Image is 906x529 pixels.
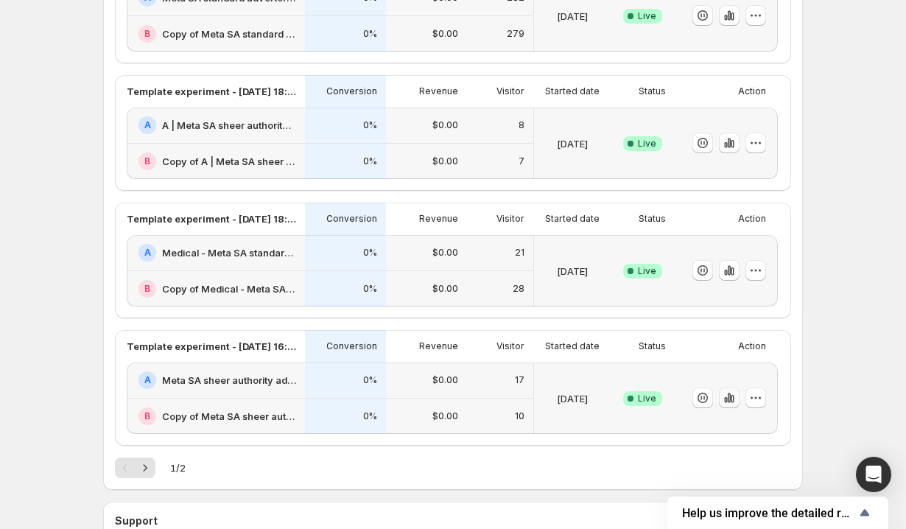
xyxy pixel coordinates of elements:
[638,138,656,150] span: Live
[856,457,891,492] div: Open Intercom Messenger
[162,118,296,133] h2: A | Meta SA sheer authority advertorial
[545,85,600,97] p: Started date
[519,155,524,167] p: 7
[496,213,524,225] p: Visitor
[639,85,666,97] p: Status
[432,283,458,295] p: $0.00
[144,410,150,422] h2: B
[738,213,766,225] p: Action
[419,340,458,352] p: Revenue
[170,460,186,475] span: 1 / 2
[639,340,666,352] p: Status
[557,136,588,151] p: [DATE]
[162,154,296,169] h2: Copy of A | Meta SA sheer authority advertorial
[363,28,377,40] p: 0%
[363,283,377,295] p: 0%
[115,514,158,528] h3: Support
[432,28,458,40] p: $0.00
[496,340,524,352] p: Visitor
[432,247,458,259] p: $0.00
[419,85,458,97] p: Revenue
[144,119,151,131] h2: A
[507,28,524,40] p: 279
[162,373,296,388] h2: Meta SA sheer authority advertorial iteration #1
[432,119,458,131] p: $0.00
[515,374,524,386] p: 17
[326,85,377,97] p: Conversion
[557,391,588,406] p: [DATE]
[419,213,458,225] p: Revenue
[115,458,155,478] nav: Pagination
[135,458,155,478] button: Next
[162,245,296,260] h2: Medical - Meta SA standard advertorial
[545,213,600,225] p: Started date
[363,119,377,131] p: 0%
[144,374,151,386] h2: A
[363,155,377,167] p: 0%
[363,247,377,259] p: 0%
[515,247,524,259] p: 21
[638,393,656,404] span: Live
[557,9,588,24] p: [DATE]
[519,119,524,131] p: 8
[162,27,296,41] h2: Copy of Meta SA standard advertorial
[432,155,458,167] p: $0.00
[144,247,151,259] h2: A
[432,374,458,386] p: $0.00
[326,340,377,352] p: Conversion
[144,28,150,40] h2: B
[363,410,377,422] p: 0%
[162,281,296,296] h2: Copy of Medical - Meta SA standard advertorial
[496,85,524,97] p: Visitor
[127,84,296,99] p: Template experiment - [DATE] 18:23:58
[363,374,377,386] p: 0%
[545,340,600,352] p: Started date
[432,410,458,422] p: $0.00
[127,339,296,354] p: Template experiment - [DATE] 16:32:37
[638,10,656,22] span: Live
[738,85,766,97] p: Action
[638,265,656,277] span: Live
[682,504,874,522] button: Show survey - Help us improve the detailed report for A/B campaigns
[127,211,296,226] p: Template experiment - [DATE] 18:55:40
[162,409,296,424] h2: Copy of Meta SA sheer authority advertorial iteration #1
[682,506,856,520] span: Help us improve the detailed report for A/B campaigns
[144,283,150,295] h2: B
[557,264,588,278] p: [DATE]
[144,155,150,167] h2: B
[513,283,524,295] p: 28
[515,410,524,422] p: 10
[738,340,766,352] p: Action
[639,213,666,225] p: Status
[326,213,377,225] p: Conversion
